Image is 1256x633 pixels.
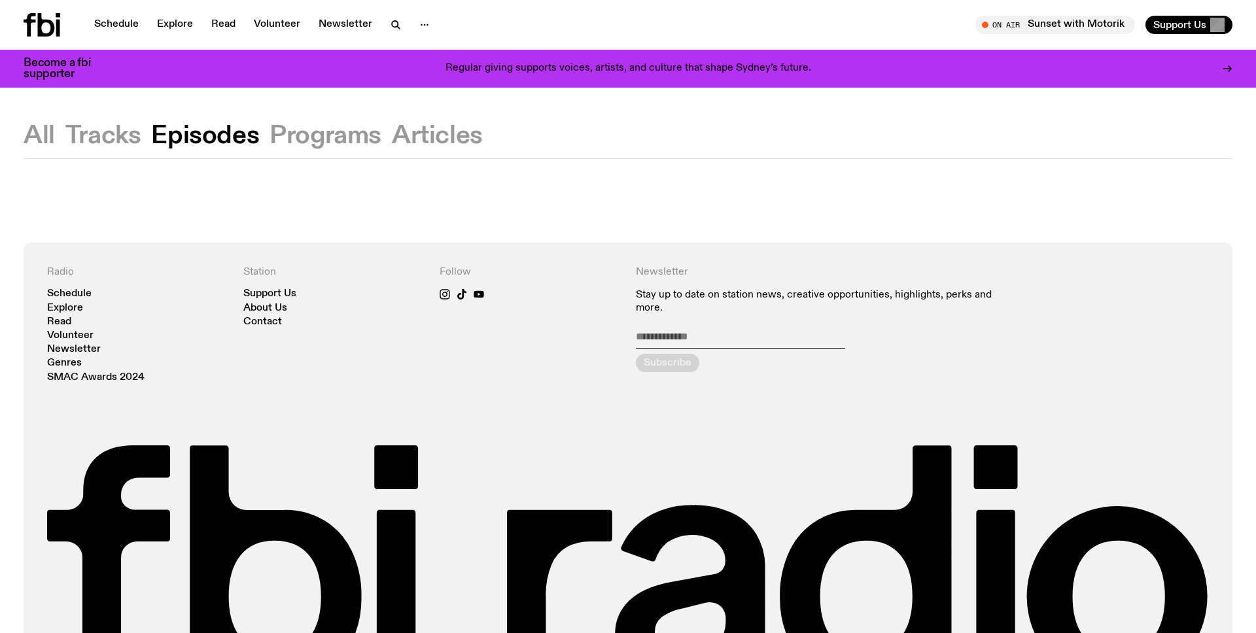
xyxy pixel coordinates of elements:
[445,63,811,75] p: Regular giving supports voices, artists, and culture that shape Sydney’s future.
[246,16,308,34] a: Volunteer
[47,358,82,368] a: Genres
[270,124,381,148] button: Programs
[47,373,145,383] a: SMAC Awards 2024
[243,289,296,299] a: Support Us
[243,317,282,327] a: Contact
[24,58,107,80] h3: Become a fbi supporter
[65,124,141,148] button: Tracks
[203,16,243,34] a: Read
[24,124,55,148] button: All
[636,289,1013,314] p: Stay up to date on station news, creative opportunities, highlights, perks and more.
[47,303,83,313] a: Explore
[440,266,620,279] h4: Follow
[975,16,1135,34] button: On AirSunset with Motorik
[47,331,94,341] a: Volunteer
[392,124,483,148] button: Articles
[47,317,71,327] a: Read
[47,266,228,279] h4: Radio
[1145,16,1232,34] button: Support Us
[151,124,259,148] button: Episodes
[243,266,424,279] h4: Station
[1153,19,1206,31] span: Support Us
[47,345,101,354] a: Newsletter
[636,266,1013,279] h4: Newsletter
[636,354,699,372] button: Subscribe
[243,303,287,313] a: About Us
[47,289,92,299] a: Schedule
[86,16,147,34] a: Schedule
[149,16,201,34] a: Explore
[311,16,380,34] a: Newsletter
